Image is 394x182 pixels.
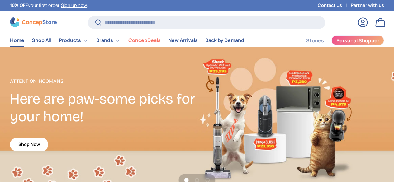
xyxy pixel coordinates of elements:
a: Contact Us [318,2,351,9]
span: Personal Shopper [336,38,379,43]
summary: Brands [93,34,125,47]
a: Products [59,34,89,47]
summary: Products [55,34,93,47]
a: Sign up now [61,2,87,8]
a: Home [10,34,24,46]
a: ConcepDeals [128,34,161,46]
strong: 10% OFF [10,2,28,8]
a: Shop All [32,34,51,46]
h2: Here are paw-some picks for your home! [10,90,197,126]
a: Shop Now [10,138,48,151]
a: Partner with us [351,2,384,9]
nav: Secondary [291,34,384,47]
a: Stories [306,35,324,47]
img: ConcepStore [10,17,57,27]
p: your first order! . [10,2,88,9]
p: Attention, Hoomans! [10,77,197,85]
a: Back by Demand [205,34,244,46]
a: Brands [96,34,121,47]
nav: Primary [10,34,244,47]
a: Personal Shopper [331,35,384,45]
a: New Arrivals [168,34,198,46]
